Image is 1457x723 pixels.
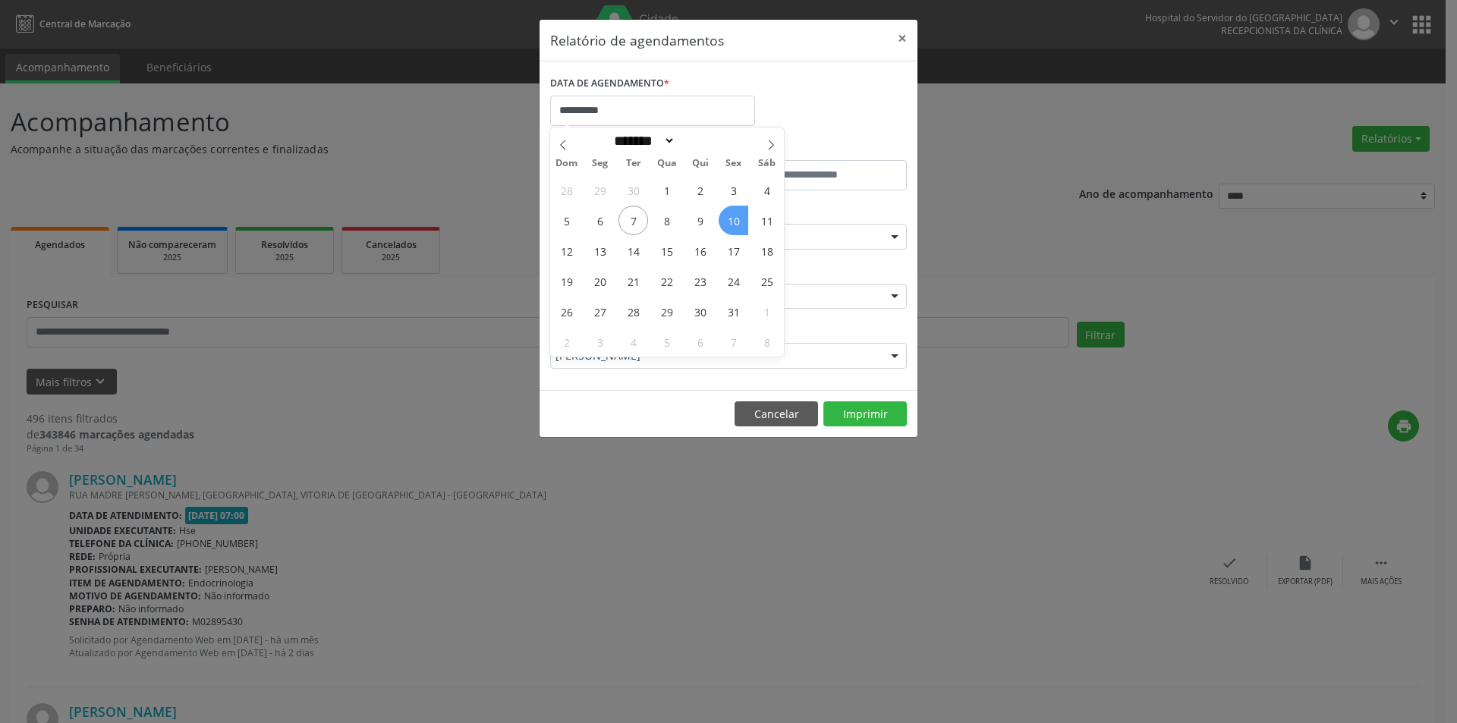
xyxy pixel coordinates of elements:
[550,72,669,96] label: DATA DE AGENDAMENTO
[652,327,681,357] span: Novembro 5, 2025
[618,297,648,326] span: Outubro 28, 2025
[685,175,715,205] span: Outubro 2, 2025
[609,133,675,149] select: Month
[652,206,681,235] span: Outubro 8, 2025
[752,236,782,266] span: Outubro 18, 2025
[719,327,748,357] span: Novembro 7, 2025
[684,159,717,168] span: Qui
[719,175,748,205] span: Outubro 3, 2025
[752,175,782,205] span: Outubro 4, 2025
[685,236,715,266] span: Outubro 16, 2025
[617,159,650,168] span: Ter
[585,236,615,266] span: Outubro 13, 2025
[584,159,617,168] span: Seg
[652,175,681,205] span: Outubro 1, 2025
[719,236,748,266] span: Outubro 17, 2025
[719,206,748,235] span: Outubro 10, 2025
[618,236,648,266] span: Outubro 14, 2025
[652,236,681,266] span: Outubro 15, 2025
[752,206,782,235] span: Outubro 11, 2025
[552,175,581,205] span: Setembro 28, 2025
[585,297,615,326] span: Outubro 27, 2025
[735,401,818,427] button: Cancelar
[752,297,782,326] span: Novembro 1, 2025
[823,401,907,427] button: Imprimir
[585,266,615,296] span: Outubro 20, 2025
[618,175,648,205] span: Setembro 30, 2025
[752,266,782,296] span: Outubro 25, 2025
[652,297,681,326] span: Outubro 29, 2025
[618,327,648,357] span: Novembro 4, 2025
[675,133,725,149] input: Year
[585,327,615,357] span: Novembro 3, 2025
[719,266,748,296] span: Outubro 24, 2025
[887,20,917,57] button: Close
[685,297,715,326] span: Outubro 30, 2025
[552,297,581,326] span: Outubro 26, 2025
[652,266,681,296] span: Outubro 22, 2025
[552,327,581,357] span: Novembro 2, 2025
[717,159,751,168] span: Sex
[685,327,715,357] span: Novembro 6, 2025
[618,266,648,296] span: Outubro 21, 2025
[650,159,684,168] span: Qua
[752,327,782,357] span: Novembro 8, 2025
[585,206,615,235] span: Outubro 6, 2025
[552,266,581,296] span: Outubro 19, 2025
[550,30,724,50] h5: Relatório de agendamentos
[552,236,581,266] span: Outubro 12, 2025
[719,297,748,326] span: Outubro 31, 2025
[685,266,715,296] span: Outubro 23, 2025
[685,206,715,235] span: Outubro 9, 2025
[618,206,648,235] span: Outubro 7, 2025
[550,159,584,168] span: Dom
[552,206,581,235] span: Outubro 5, 2025
[732,137,907,160] label: ATÉ
[751,159,784,168] span: Sáb
[585,175,615,205] span: Setembro 29, 2025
